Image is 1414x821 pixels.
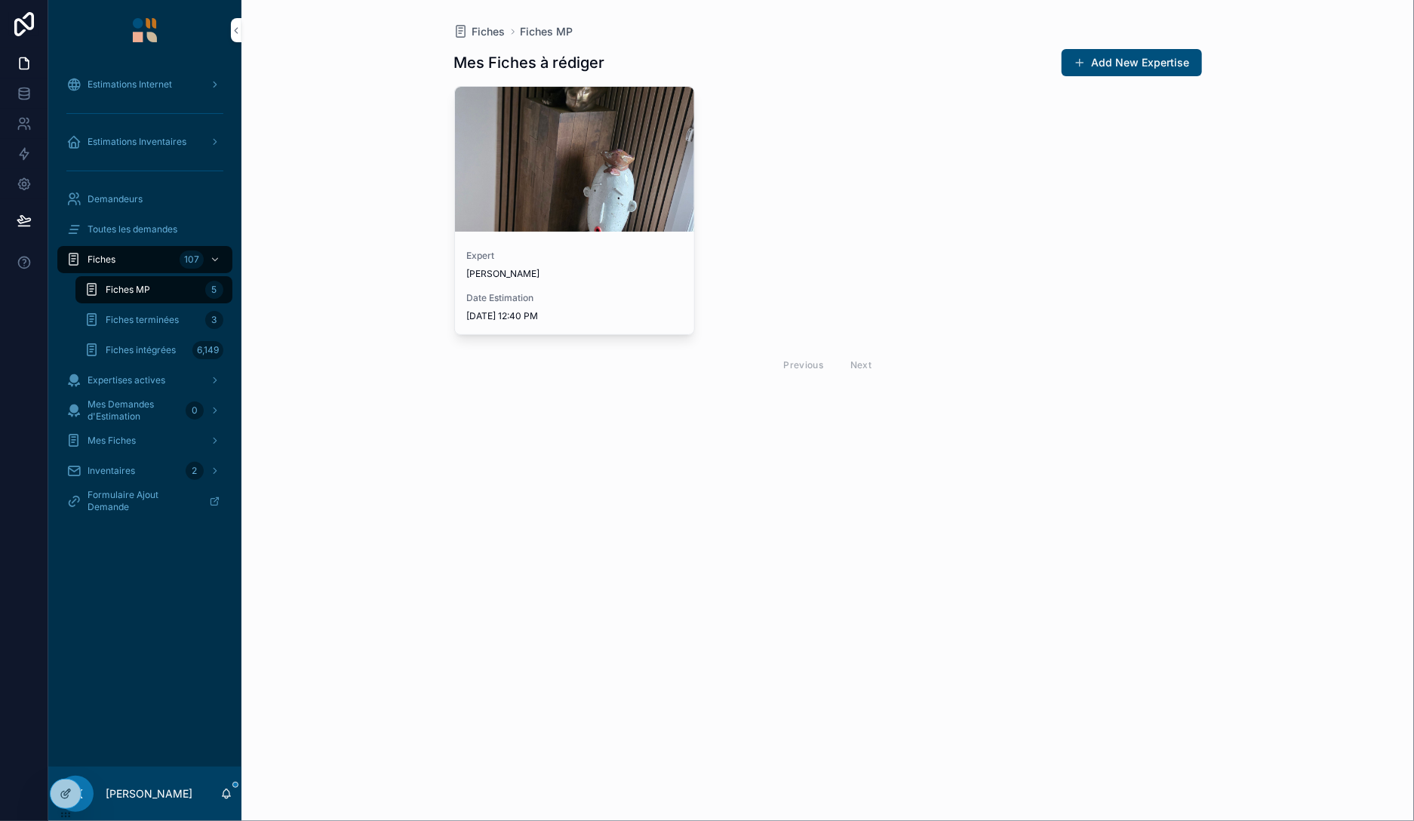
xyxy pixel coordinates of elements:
a: Mes Demandes d'Estimation0 [57,397,232,424]
span: Estimations Internet [88,78,172,91]
img: App logo [133,18,157,42]
a: Mes Fiches [57,427,232,454]
a: Expertises actives [57,367,232,394]
span: Estimations Inventaires [88,136,186,148]
span: [PERSON_NAME] [467,268,540,280]
span: Fiches intégrées [106,344,176,356]
a: Estimations Inventaires [57,128,232,155]
a: Expert[PERSON_NAME]Date Estimation[DATE] 12:40 PM [454,86,696,335]
span: Mes Demandes d'Estimation [88,398,180,423]
span: Toutes les demandes [88,223,177,235]
h1: Mes Fiches à rédiger [454,52,605,73]
a: Fiches [454,24,506,39]
div: 5 [205,281,223,299]
div: scrollable content [48,60,241,534]
a: Fiches terminées3 [75,306,232,334]
span: Mes Fiches [88,435,136,447]
a: Formulaire Ajout Demande [57,487,232,515]
a: Toutes les demandes [57,216,232,243]
span: Demandeurs [88,193,143,205]
a: Fiches107 [57,246,232,273]
a: Inventaires2 [57,457,232,484]
span: Formulaire Ajout Demande [88,489,197,513]
div: 107 [180,251,204,269]
a: Estimations Internet [57,71,232,98]
span: Fiches MP [106,284,150,296]
div: 3 [205,311,223,329]
span: Date Estimation [467,292,683,304]
button: Add New Expertise [1062,49,1202,76]
span: Fiches terminées [106,314,179,326]
p: [PERSON_NAME] [106,786,192,801]
div: 6,149 [192,341,223,359]
span: Inventaires [88,465,135,477]
span: Fiches [472,24,506,39]
span: Expert [467,250,683,262]
a: Demandeurs [57,186,232,213]
a: Fiches MP5 [75,276,232,303]
div: 0 [186,401,204,420]
div: 9944.jpg [455,87,695,232]
a: Fiches intégrées6,149 [75,337,232,364]
span: [DATE] 12:40 PM [467,310,683,322]
a: Fiches MP [521,24,573,39]
div: 2 [186,462,204,480]
span: Fiches [88,254,115,266]
span: Expertises actives [88,374,165,386]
